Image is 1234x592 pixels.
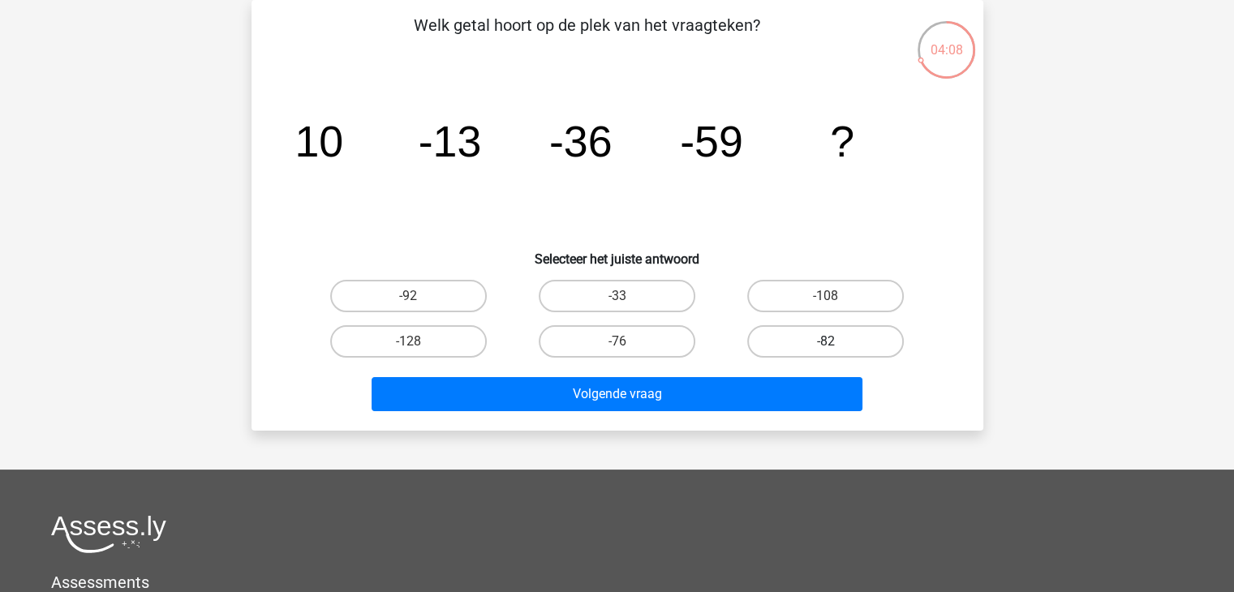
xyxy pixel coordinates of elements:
label: -76 [539,325,695,358]
tspan: -13 [418,117,481,165]
img: Assessly logo [51,515,166,553]
label: -92 [330,280,487,312]
tspan: -36 [548,117,612,165]
p: Welk getal hoort op de plek van het vraagteken? [277,13,896,62]
button: Volgende vraag [372,377,862,411]
h6: Selecteer het juiste antwoord [277,238,957,267]
tspan: ? [830,117,854,165]
h5: Assessments [51,573,1183,592]
label: -108 [747,280,904,312]
label: -33 [539,280,695,312]
div: 04:08 [916,19,977,60]
tspan: -59 [680,117,743,165]
label: -82 [747,325,904,358]
label: -128 [330,325,487,358]
tspan: 10 [295,117,343,165]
